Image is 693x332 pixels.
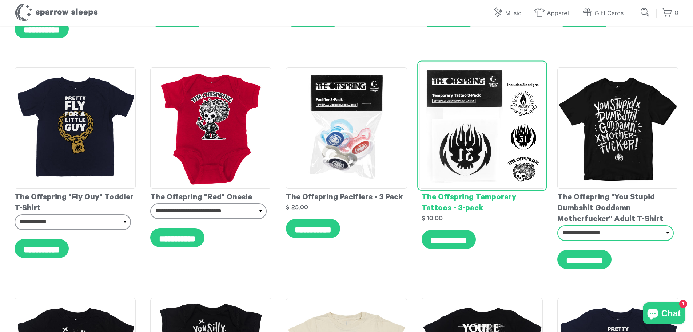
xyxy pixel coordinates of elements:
img: TheOffspring-SkullGuy-Onesie_grande.jpg [150,67,271,189]
input: Submit [638,5,653,20]
strong: $ 25.00 [286,204,308,210]
div: The Offspring Pacifiers - 3 Pack [286,189,407,203]
a: Apparel [534,6,573,22]
img: TheOffspring-YouStupid-AdultT-shirt_grande.jpg [557,67,678,189]
div: The Offspring "You Stupid Dumbshit Goddamn Motherfucker" Adult T-Shirt [557,189,678,225]
div: The Offspring "Fly Guy" Toddler T-Shirt [15,189,136,214]
h1: Sparrow Sleeps [15,4,98,22]
inbox-online-store-chat: Shopify online store chat [641,302,687,326]
div: The Offspring Temporary Tattoos - 3-pack [422,189,543,214]
img: TheOffspring-PrettyFly-ToddlerT-shirt_grande.jpg [15,67,136,189]
a: 0 [662,5,678,21]
img: TheOffspring-TemporaryTattoo3-Pack_Details_grande.jpg [419,63,545,189]
div: The Offspring "Red" Onesie [150,189,271,203]
img: TheOffspring-Pacifier3-Pack_grande.jpg [286,67,407,189]
strong: $ 10.00 [422,215,443,221]
a: Gift Cards [582,6,627,22]
a: Music [493,6,525,22]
